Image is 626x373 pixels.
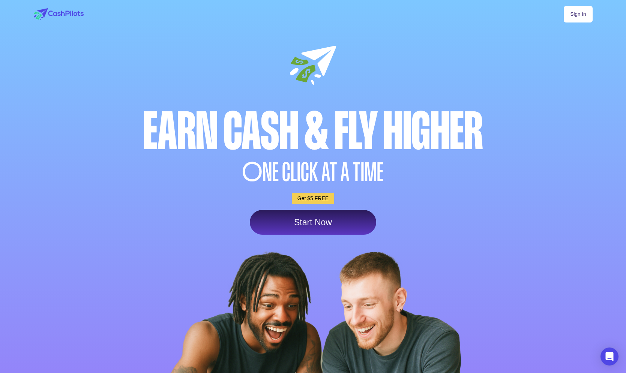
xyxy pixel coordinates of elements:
a: Get $5 FREE [292,193,334,204]
div: NE CLICK AT A TIME [32,159,594,185]
img: logo [34,8,84,20]
div: Open Intercom Messenger [600,348,618,366]
div: Earn Cash & Fly higher [32,105,594,157]
span: O [242,159,263,185]
a: Start Now [250,210,376,235]
a: Sign In [564,6,592,22]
